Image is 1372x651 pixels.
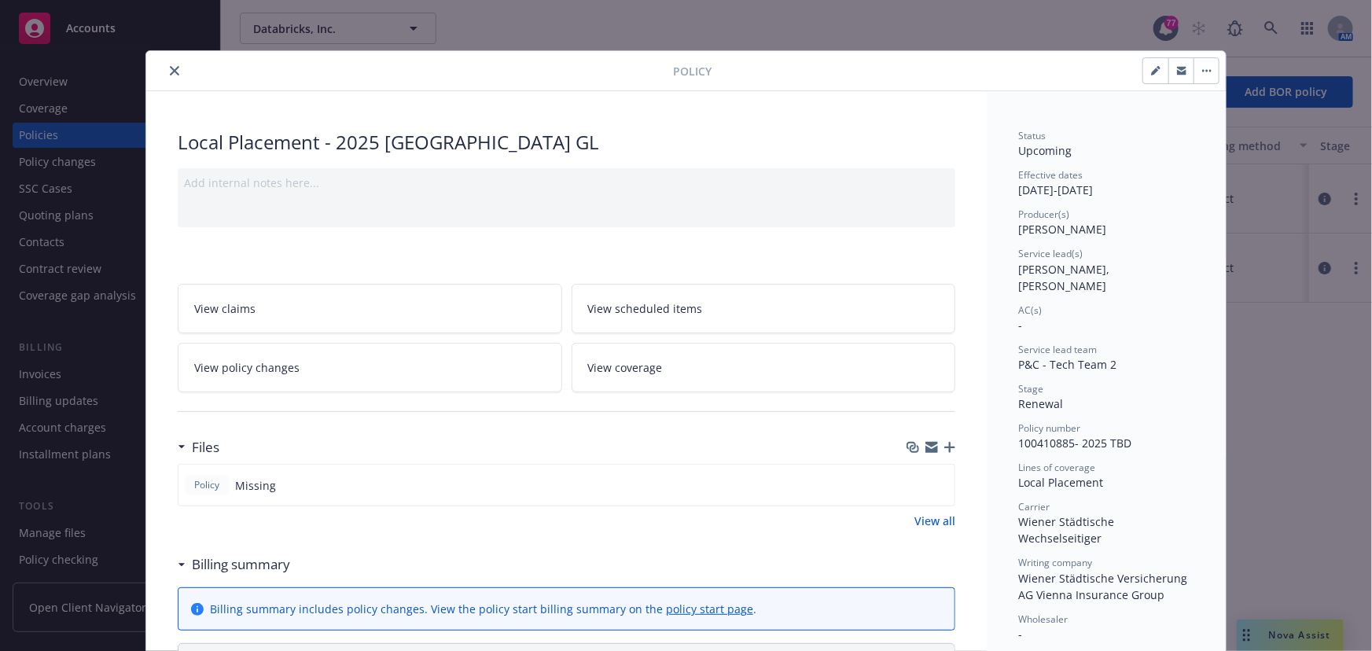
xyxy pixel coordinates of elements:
[1018,247,1083,260] span: Service lead(s)
[588,300,703,317] span: View scheduled items
[1018,421,1080,435] span: Policy number
[572,343,956,392] a: View coverage
[1018,474,1194,491] div: Local Placement
[194,359,300,376] span: View policy changes
[1018,168,1083,182] span: Effective dates
[165,61,184,80] button: close
[588,359,663,376] span: View coverage
[1018,461,1095,474] span: Lines of coverage
[1018,396,1063,411] span: Renewal
[184,175,949,191] div: Add internal notes here...
[1018,500,1050,513] span: Carrier
[1018,357,1116,372] span: P&C - Tech Team 2
[235,477,276,494] span: Missing
[210,601,756,617] div: Billing summary includes policy changes. View the policy start billing summary on the .
[1018,318,1022,333] span: -
[1018,612,1068,626] span: Wholesaler
[178,554,290,575] div: Billing summary
[1018,571,1190,602] span: Wiener Städtische Versicherung AG Vienna Insurance Group
[1018,143,1072,158] span: Upcoming
[914,513,955,529] a: View all
[178,129,955,156] div: Local Placement - 2025 [GEOGRAPHIC_DATA] GL
[191,478,223,492] span: Policy
[1018,436,1131,451] span: 100410885- 2025 TBD
[1018,514,1117,546] span: Wiener Städtische Wechselseitiger
[673,63,712,79] span: Policy
[1018,208,1069,221] span: Producer(s)
[178,343,562,392] a: View policy changes
[1018,556,1092,569] span: Writing company
[1018,303,1042,317] span: AC(s)
[666,601,753,616] a: policy start page
[572,284,956,333] a: View scheduled items
[194,300,256,317] span: View claims
[1018,222,1106,237] span: [PERSON_NAME]
[1018,382,1043,395] span: Stage
[1018,627,1022,642] span: -
[1018,343,1097,356] span: Service lead team
[1018,262,1113,293] span: [PERSON_NAME], [PERSON_NAME]
[178,284,562,333] a: View claims
[178,437,219,458] div: Files
[1018,129,1046,142] span: Status
[192,554,290,575] h3: Billing summary
[192,437,219,458] h3: Files
[1018,168,1194,198] div: [DATE] - [DATE]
